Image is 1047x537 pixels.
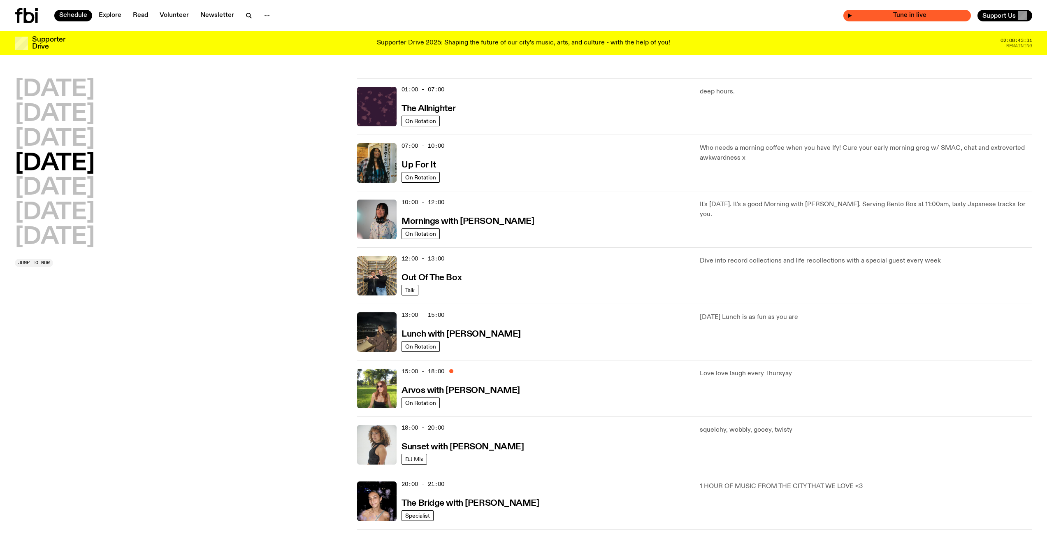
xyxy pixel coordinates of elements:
[405,400,436,406] span: On Rotation
[405,287,415,293] span: Talk
[15,259,53,267] button: Jump to now
[700,256,1032,266] p: Dive into record collections and life recollections with a special guest every week
[700,87,1032,97] p: deep hours.
[377,40,670,47] p: Supporter Drive 2025: Shaping the future of our city’s music, arts, and culture - with the help o...
[402,497,539,508] a: The Bridge with [PERSON_NAME]
[15,177,95,200] button: [DATE]
[402,499,539,508] h3: The Bridge with [PERSON_NAME]
[405,512,430,518] span: Specialist
[402,443,524,451] h3: Sunset with [PERSON_NAME]
[977,10,1032,21] button: Support Us
[402,103,455,113] a: The Allnighter
[402,441,524,451] a: Sunset with [PERSON_NAME]
[402,86,444,93] span: 01:00 - 07:00
[357,200,397,239] img: Kana Frazer is smiling at the camera with her head tilted slightly to her left. She wears big bla...
[1006,44,1032,48] span: Remaining
[402,367,444,375] span: 15:00 - 18:00
[402,285,418,295] a: Talk
[402,142,444,150] span: 07:00 - 10:00
[402,424,444,432] span: 18:00 - 20:00
[402,454,427,465] a: DJ Mix
[402,255,444,263] span: 12:00 - 13:00
[402,116,440,126] a: On Rotation
[402,330,520,339] h3: Lunch with [PERSON_NAME]
[357,369,397,408] img: Lizzie Bowles is sitting in a bright green field of grass, with dark sunglasses and a black top. ...
[357,143,397,183] img: Ify - a Brown Skin girl with black braided twists, looking up to the side with her tongue stickin...
[32,36,65,50] h3: Supporter Drive
[15,201,95,224] button: [DATE]
[402,311,444,319] span: 13:00 - 15:00
[405,118,436,124] span: On Rotation
[15,128,95,151] button: [DATE]
[982,12,1016,19] span: Support Us
[15,152,95,175] button: [DATE]
[357,256,397,295] img: Matt and Kate stand in the music library and make a heart shape with one hand each.
[402,328,520,339] a: Lunch with [PERSON_NAME]
[15,78,95,101] button: [DATE]
[357,425,397,465] img: Tangela looks past her left shoulder into the camera with an inquisitive look. She is wearing a s...
[402,341,440,352] a: On Rotation
[402,105,455,113] h3: The Allnighter
[700,481,1032,491] p: 1 HOUR OF MUSIC FROM THE CITY THAT WE LOVE <3
[128,10,153,21] a: Read
[405,230,436,237] span: On Rotation
[402,480,444,488] span: 20:00 - 21:00
[402,386,520,395] h3: Arvos with [PERSON_NAME]
[700,425,1032,435] p: squelchy, wobbly, gooey, twisty
[843,10,971,21] button: On AirArvos with [PERSON_NAME]Tune in live
[402,161,436,170] h3: Up For It
[402,272,462,282] a: Out Of The Box
[402,398,440,408] a: On Rotation
[405,456,423,462] span: DJ Mix
[402,274,462,282] h3: Out Of The Box
[700,143,1032,163] p: Who needs a morning coffee when you have Ify! Cure your early morning grog w/ SMAC, chat and extr...
[357,312,397,352] img: Izzy Page stands above looking down at Opera Bar. She poses in front of the Harbour Bridge in the...
[405,343,436,349] span: On Rotation
[195,10,239,21] a: Newsletter
[402,172,440,183] a: On Rotation
[402,198,444,206] span: 10:00 - 12:00
[1001,38,1032,43] span: 02:08:43:31
[94,10,126,21] a: Explore
[402,228,440,239] a: On Rotation
[402,159,436,170] a: Up For It
[15,103,95,126] button: [DATE]
[402,385,520,395] a: Arvos with [PERSON_NAME]
[54,10,92,21] a: Schedule
[405,174,436,180] span: On Rotation
[852,12,967,19] span: Tune in live
[15,226,95,249] button: [DATE]
[700,369,1032,379] p: Love love laugh every Thursyay
[402,217,534,226] h3: Mornings with [PERSON_NAME]
[700,200,1032,219] p: It's [DATE]. It's a good Morning with [PERSON_NAME]. Serving Bento Box at 11:00am, tasty Japanese...
[700,312,1032,322] p: [DATE] Lunch is as fun as you are
[155,10,194,21] a: Volunteer
[402,510,434,521] a: Specialist
[402,216,534,226] a: Mornings with [PERSON_NAME]
[18,260,50,265] span: Jump to now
